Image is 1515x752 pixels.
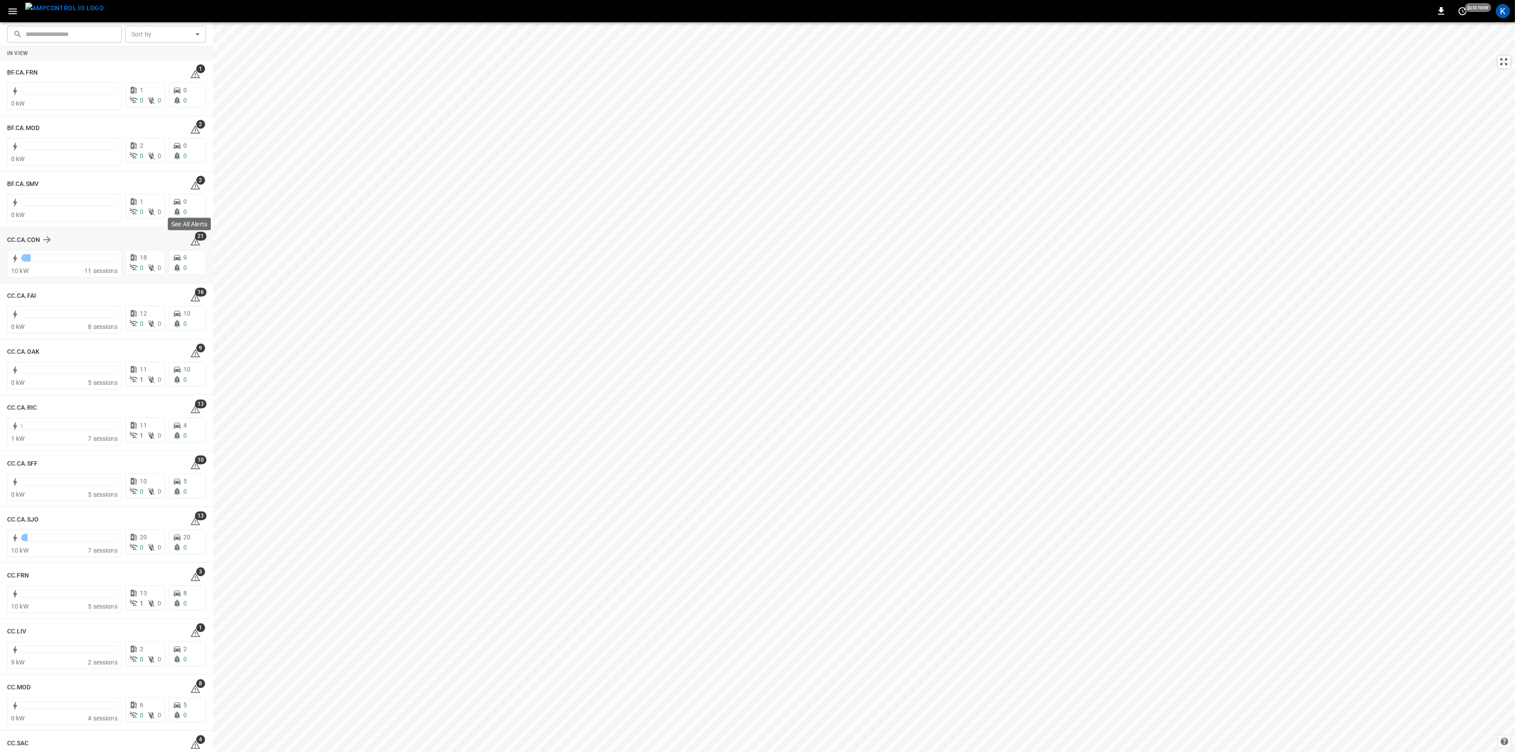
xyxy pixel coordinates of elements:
span: 11 sessions [84,267,118,274]
span: 0 kW [11,379,25,386]
span: 0 [183,712,187,719]
span: 9 [183,254,187,261]
span: 0 [183,544,187,551]
span: 0 [158,488,161,495]
span: 7 sessions [88,435,118,442]
span: 11 [140,366,147,373]
span: 10 kW [11,267,28,274]
span: 7 sessions [88,547,118,554]
span: 2 [140,645,143,653]
span: 20 [140,534,147,541]
div: profile-icon [1496,4,1510,18]
h6: BF.CA.MOD [7,123,40,133]
span: 0 [183,488,187,495]
span: 20 [183,534,190,541]
strong: In View [7,50,28,56]
span: 0 [183,376,187,383]
span: 0 [140,320,143,327]
span: 2 [196,120,205,129]
h6: CC.CA.FAI [7,291,36,301]
h6: CC.LIV [7,627,27,637]
span: 0 [140,544,143,551]
span: 4 sessions [88,715,118,722]
span: 9 [196,344,205,352]
span: 0 kW [11,100,25,107]
span: 0 [140,712,143,719]
span: 0 [140,656,143,663]
span: 10 kW [11,603,28,610]
h6: CC.CA.SFF [7,459,38,469]
span: 13 [195,400,206,408]
span: 0 [158,208,161,215]
span: 0 [183,152,187,159]
span: 0 [183,320,187,327]
span: 0 [140,152,143,159]
span: 8 [196,679,205,688]
span: 13 [195,511,206,520]
span: 1 kW [11,435,25,442]
span: 0 [158,97,161,104]
h6: CC.MOD [7,683,31,693]
span: 12 [140,310,147,317]
span: just now [1465,3,1491,12]
span: 0 kW [11,155,25,162]
span: 1 [140,87,143,94]
span: 0 [183,600,187,607]
span: 1 [140,432,143,439]
span: 10 [195,455,206,464]
span: 0 [158,264,161,271]
span: 18 [140,254,147,261]
span: 5 [183,478,187,485]
img: ampcontrol.io logo [25,3,104,14]
span: 0 [140,208,143,215]
span: 0 [183,656,187,663]
span: 4 [183,422,187,429]
span: 0 [158,152,161,159]
span: 0 kW [11,323,25,330]
span: 2 sessions [88,659,118,666]
h6: CC.CA.SJO [7,515,39,525]
span: 9 kW [11,659,25,666]
span: 5 sessions [88,603,118,610]
span: 11 [140,422,147,429]
span: 0 [140,97,143,104]
h6: CC.CA.RIC [7,403,37,413]
span: 0 [183,97,187,104]
span: 2 [183,645,187,653]
span: 0 [158,544,161,551]
span: 5 [183,701,187,708]
span: 0 [183,87,187,94]
span: 16 [195,288,206,297]
span: 1 [196,623,205,632]
button: set refresh interval [1456,4,1470,18]
span: 0 [183,432,187,439]
span: 4 [196,735,205,744]
span: 0 [140,488,143,495]
h6: CC.FRN [7,571,29,581]
span: 0 [140,264,143,271]
span: 2 [196,176,205,185]
span: 10 kW [11,547,28,554]
span: 0 kW [11,491,25,498]
p: See All Alerts [171,220,207,229]
h6: CC.SAC [7,739,29,748]
span: 1 [140,376,143,383]
span: 0 [158,376,161,383]
span: 0 [183,208,187,215]
span: 0 [158,320,161,327]
span: 0 [158,432,161,439]
h6: CC.CA.OAK [7,347,40,357]
span: 5 sessions [88,491,118,498]
span: 0 kW [11,211,25,218]
span: 6 [140,701,143,708]
span: 1 [140,600,143,607]
span: 8 [183,590,187,597]
span: 0 [183,198,187,205]
h6: BF.CA.SMV [7,179,39,189]
span: 1 [140,198,143,205]
span: 0 kW [11,715,25,722]
span: 0 [158,712,161,719]
span: 1 [196,64,205,73]
h6: CC.CA.CON [7,235,40,245]
span: 10 [183,366,190,373]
